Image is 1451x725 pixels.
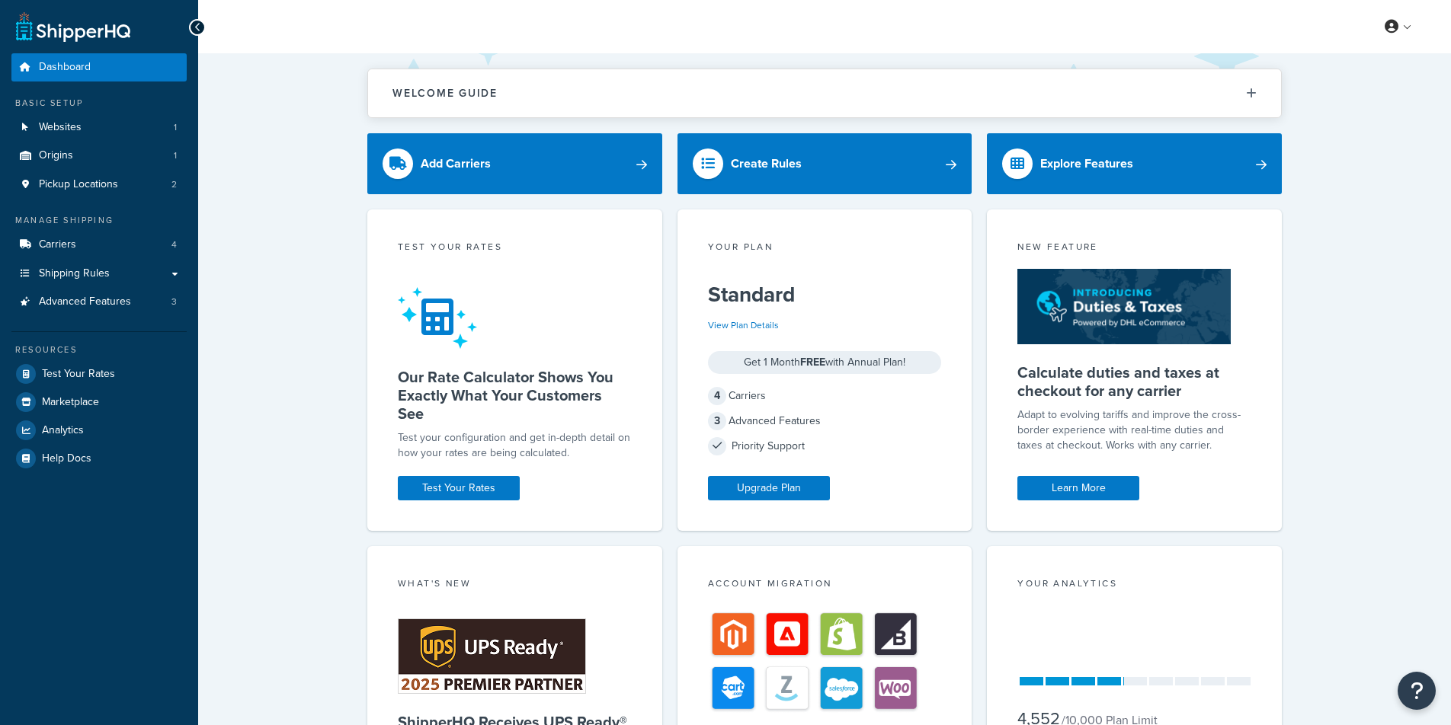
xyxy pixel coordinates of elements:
h5: Our Rate Calculator Shows You Exactly What Your Customers See [398,368,632,423]
div: Manage Shipping [11,214,187,227]
span: Carriers [39,238,76,251]
a: Test Your Rates [11,360,187,388]
h5: Calculate duties and taxes at checkout for any carrier [1017,363,1251,400]
a: Add Carriers [367,133,662,194]
a: View Plan Details [708,318,779,332]
span: Dashboard [39,61,91,74]
div: Priority Support [708,436,942,457]
span: Marketplace [42,396,99,409]
div: Get 1 Month with Annual Plan! [708,351,942,374]
li: Pickup Locations [11,171,187,199]
div: Resources [11,343,187,356]
a: Analytics [11,417,187,444]
a: Pickup Locations2 [11,171,187,199]
span: Origins [39,149,73,162]
span: Help Docs [42,452,91,465]
a: Create Rules [677,133,972,194]
li: Websites [11,113,187,142]
span: 1 [174,121,177,134]
span: 3 [171,295,177,308]
a: Dashboard [11,53,187,81]
span: Pickup Locations [39,178,118,191]
div: Basic Setup [11,97,187,110]
div: Advanced Features [708,410,942,432]
span: Websites [39,121,82,134]
div: Add Carriers [421,153,491,174]
p: Adapt to evolving tariffs and improve the cross-border experience with real-time duties and taxes... [1017,407,1251,453]
span: Shipping Rules [39,267,110,280]
a: Advanced Features3 [11,288,187,316]
div: New Feature [1017,240,1251,257]
span: 4 [171,238,177,251]
h2: Welcome Guide [392,88,498,99]
a: Test Your Rates [398,476,520,500]
h5: Standard [708,283,942,307]
span: 3 [708,412,726,430]
button: Welcome Guide [368,69,1281,117]
div: Carriers [708,385,942,407]
div: Your Plan [708,240,942,257]
a: Websites1 [11,113,187,142]
a: Help Docs [11,445,187,472]
div: Create Rules [731,153,802,174]
div: Your Analytics [1017,576,1251,594]
a: Learn More [1017,476,1139,500]
a: Shipping Rules [11,260,187,288]
a: Carriers4 [11,231,187,259]
a: Origins1 [11,142,187,170]
span: 2 [171,178,177,191]
a: Upgrade Plan [708,476,830,500]
strong: FREE [800,354,825,370]
div: What's New [398,576,632,594]
span: Advanced Features [39,295,131,308]
div: Account Migration [708,576,942,594]
li: Origins [11,142,187,170]
span: 1 [174,149,177,162]
span: Test Your Rates [42,368,115,381]
span: Analytics [42,424,84,437]
a: Explore Features [987,133,1282,194]
a: Marketplace [11,388,187,416]
span: 4 [708,387,726,405]
button: Open Resource Center [1398,672,1436,710]
div: Test your rates [398,240,632,257]
div: Explore Features [1040,153,1133,174]
li: Carriers [11,231,187,259]
li: Advanced Features [11,288,187,316]
div: Test your configuration and get in-depth detail on how your rates are being calculated. [398,430,632,461]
